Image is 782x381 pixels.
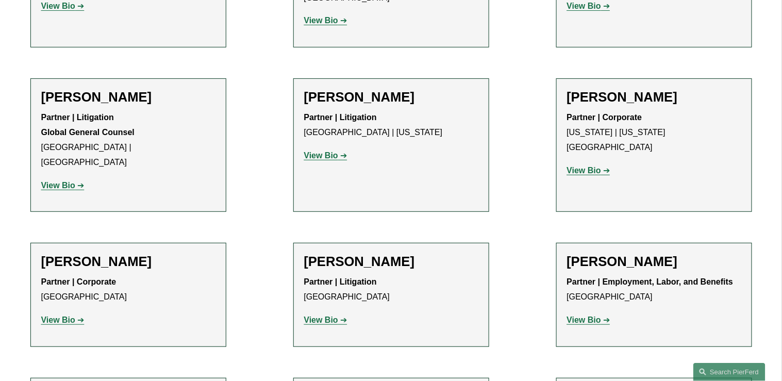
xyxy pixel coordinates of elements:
strong: Partner | Litigation [304,277,377,286]
a: View Bio [304,16,347,25]
p: [GEOGRAPHIC_DATA] [567,275,741,305]
h2: [PERSON_NAME] [304,254,478,270]
strong: View Bio [567,316,601,324]
p: [GEOGRAPHIC_DATA] [304,275,478,305]
strong: Partner | Litigation Global General Counsel [41,113,135,137]
strong: View Bio [304,16,338,25]
p: [GEOGRAPHIC_DATA] [41,275,215,305]
a: View Bio [41,2,85,10]
h2: [PERSON_NAME] [567,254,741,270]
a: View Bio [567,316,610,324]
strong: Partner | Corporate [41,277,117,286]
strong: View Bio [304,316,338,324]
strong: View Bio [304,151,338,160]
a: View Bio [567,166,610,175]
a: View Bio [41,316,85,324]
p: [GEOGRAPHIC_DATA] | [US_STATE] [304,110,478,140]
a: View Bio [567,2,610,10]
h2: [PERSON_NAME] [41,89,215,105]
strong: View Bio [567,2,601,10]
a: View Bio [304,316,347,324]
h2: [PERSON_NAME] [304,89,478,105]
p: [US_STATE] | [US_STATE][GEOGRAPHIC_DATA] [567,110,741,155]
strong: View Bio [41,181,75,190]
a: Search this site [693,363,766,381]
a: View Bio [304,151,347,160]
strong: View Bio [41,2,75,10]
p: [GEOGRAPHIC_DATA] | [GEOGRAPHIC_DATA] [41,110,215,170]
h2: [PERSON_NAME] [41,254,215,270]
a: View Bio [41,181,85,190]
strong: Partner | Employment, Labor, and Benefits [567,277,734,286]
strong: View Bio [41,316,75,324]
strong: View Bio [567,166,601,175]
strong: Partner | Litigation [304,113,377,122]
strong: Partner | Corporate [567,113,642,122]
h2: [PERSON_NAME] [567,89,741,105]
